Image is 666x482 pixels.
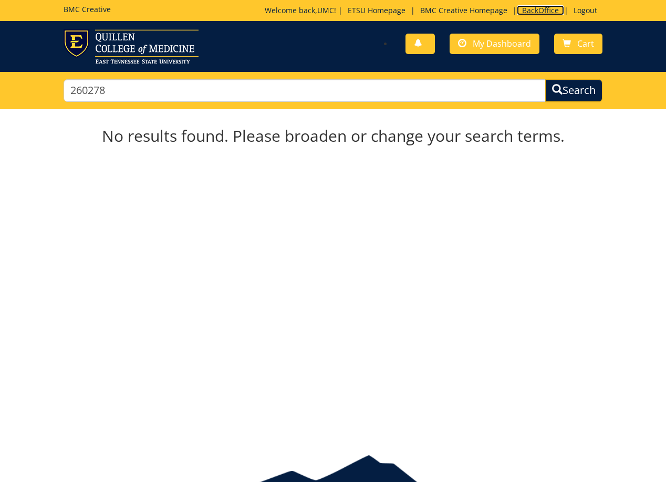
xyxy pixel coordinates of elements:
input: Search... [64,79,546,102]
p: Welcome back, ! | | | | [265,5,602,16]
a: Logout [568,5,602,15]
a: My Dashboard [450,34,539,54]
a: Cart [554,34,602,54]
span: Cart [577,38,594,49]
button: Search [545,79,602,102]
a: UMC [317,5,334,15]
a: BMC Creative Homepage [415,5,513,15]
a: BackOffice [517,5,564,15]
img: ETSU logo [64,29,199,64]
h2: No results found. Please broaden or change your search terms. [34,127,632,144]
span: My Dashboard [473,38,531,49]
a: ETSU Homepage [342,5,411,15]
h5: BMC Creative [64,5,111,13]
